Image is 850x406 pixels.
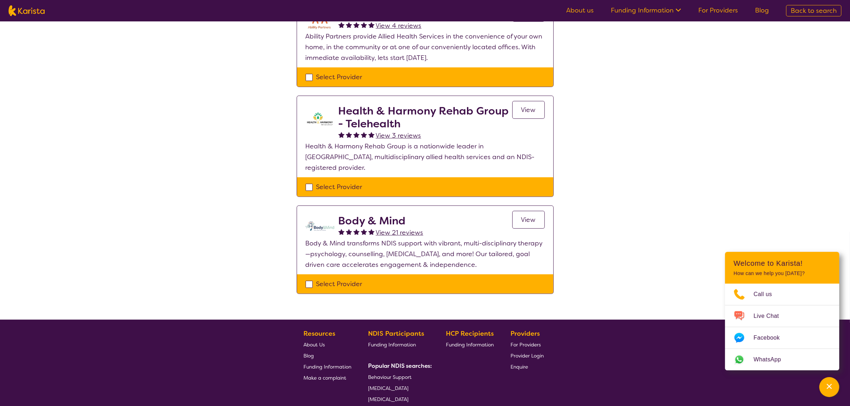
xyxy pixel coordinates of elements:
a: View [512,211,545,229]
span: Provider Login [510,352,544,359]
a: Blog [303,350,351,361]
img: fullstar [353,132,359,138]
button: Channel Menu [819,377,839,397]
span: Funding Information [446,341,494,348]
span: Behaviour Support [368,374,412,380]
a: Make a complaint [303,372,351,383]
img: fullstar [361,132,367,138]
span: View [521,215,536,224]
a: Enquire [510,361,544,372]
span: Funding Information [368,341,416,348]
span: For Providers [510,341,541,348]
img: qmpolprhjdhzpcuekzqg.svg [306,214,334,238]
img: fullstar [338,22,344,28]
span: View 21 reviews [376,228,423,237]
a: About us [566,6,594,15]
img: fullstar [368,132,374,138]
img: fullstar [353,229,359,235]
a: View 3 reviews [376,130,421,141]
b: HCP Recipients [446,329,494,338]
a: Funding Information [303,361,351,372]
img: fullstar [338,229,344,235]
a: Funding Information [368,339,429,350]
b: Resources [303,329,335,338]
span: View [521,106,536,114]
span: Live Chat [754,311,788,321]
span: View 4 reviews [376,21,422,30]
span: View 3 reviews [376,131,421,140]
span: Enquire [510,364,528,370]
img: fullstar [353,22,359,28]
a: Back to search [786,5,841,16]
ul: Choose channel [725,284,839,370]
b: Popular NDIS searches: [368,362,432,370]
img: fullstar [368,229,374,235]
h2: Welcome to Karista! [734,259,831,268]
h2: Health & Harmony Rehab Group - Telehealth [338,105,512,130]
b: Providers [510,329,540,338]
p: Body & Mind transforms NDIS support with vibrant, multi-disciplinary therapy—psychology, counsell... [306,238,545,270]
img: fullstar [361,22,367,28]
img: fullstar [346,22,352,28]
h2: Body & Mind [338,214,423,227]
a: Funding Information [611,6,681,15]
span: Back to search [791,6,837,15]
span: WhatsApp [754,354,790,365]
a: About Us [303,339,351,350]
img: fullstar [368,22,374,28]
p: Health & Harmony Rehab Group is a nationwide leader in [GEOGRAPHIC_DATA], multidisciplinary allie... [306,141,545,173]
img: fullstar [346,132,352,138]
p: Ability Partners provide Allied Health Services in the convenience of your own home, in the commu... [306,31,545,63]
b: NDIS Participants [368,329,424,338]
span: Funding Information [303,364,351,370]
a: For Providers [698,6,738,15]
a: [MEDICAL_DATA] [368,394,429,405]
span: [MEDICAL_DATA] [368,385,408,391]
span: Blog [303,352,314,359]
span: Make a complaint [303,375,346,381]
a: View [512,101,545,119]
img: ztak9tblhgtrn1fit8ap.png [306,105,334,133]
span: Call us [754,289,781,300]
a: Funding Information [446,339,494,350]
span: About Us [303,341,325,348]
a: Web link opens in a new tab. [725,349,839,370]
a: View 4 reviews [376,20,422,31]
img: fullstar [346,229,352,235]
span: [MEDICAL_DATA] [368,396,408,402]
img: fullstar [338,132,344,138]
a: Behaviour Support [368,371,429,382]
a: Blog [755,6,769,15]
a: Provider Login [510,350,544,361]
img: Karista logo [9,5,45,16]
img: fullstar [361,229,367,235]
a: [MEDICAL_DATA] [368,382,429,394]
a: View 21 reviews [376,227,423,238]
a: For Providers [510,339,544,350]
p: How can we help you [DATE]? [734,270,831,276]
span: Facebook [754,333,788,343]
div: Channel Menu [725,252,839,370]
